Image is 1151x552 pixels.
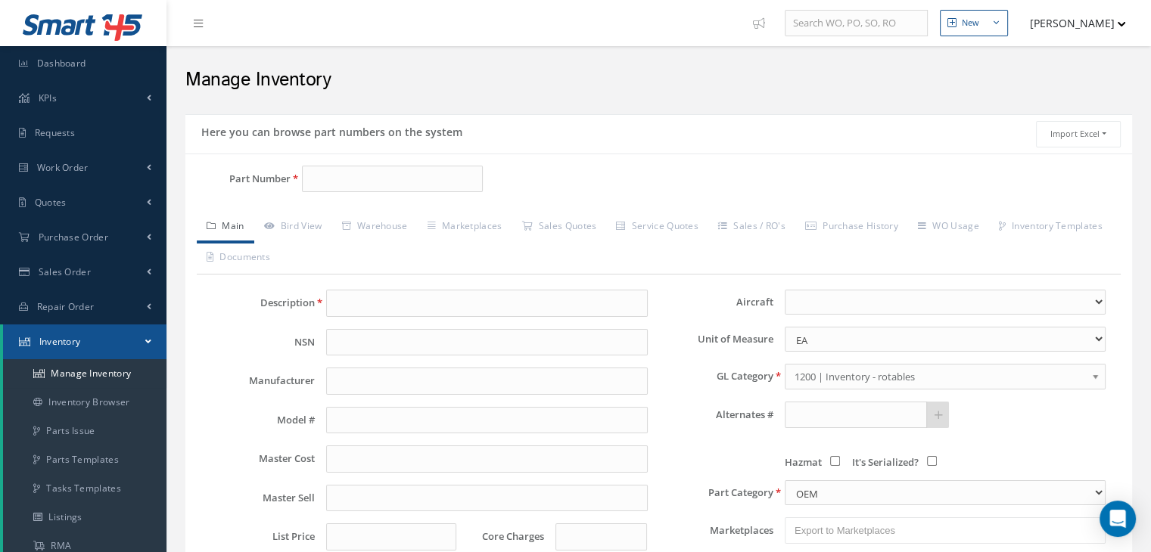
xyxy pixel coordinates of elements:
[852,455,919,469] span: It's Serialized?
[1016,8,1126,38] button: [PERSON_NAME]
[659,333,773,345] label: Unit of Measure
[785,455,822,469] span: Hazmat
[940,10,1008,36] button: New
[254,212,332,243] a: Bird View
[606,212,708,243] a: Service Quotes
[37,57,86,70] span: Dashboard
[3,445,166,474] a: Parts Templates
[989,212,1112,243] a: Inventory Templates
[332,212,418,243] a: Warehouse
[659,296,773,308] label: Aircraft
[908,212,989,243] a: WO Usage
[35,196,67,209] span: Quotes
[39,91,57,104] span: KPIs
[795,367,1086,386] span: 1200 | Inventory - rotables
[39,231,108,243] span: Purchase Order
[201,531,315,542] label: List Price
[962,17,979,29] div: New
[201,492,315,504] label: Master Sell
[659,525,773,536] label: Marketplaces
[659,371,773,382] label: GL Category
[418,212,512,243] a: Marketplaces
[201,336,315,348] label: NSN
[39,265,91,278] span: Sales Order
[3,388,166,417] a: Inventory Browser
[3,503,166,532] a: Listings
[201,414,315,426] label: Model #
[197,121,462,139] h5: Here you can browse part numbers on the system
[468,531,544,542] label: Core Charges
[201,375,315,386] label: Manufacturer
[3,324,166,359] a: Inventory
[3,474,166,503] a: Tasks Templates
[3,359,166,388] a: Manage Inventory
[659,409,773,420] label: Alternates #
[795,212,908,243] a: Purchase History
[785,10,928,37] input: Search WO, PO, SO, RO
[201,297,315,309] label: Description
[927,456,937,466] input: It's Serialized?
[830,456,840,466] input: Hazmat
[197,243,280,274] a: Documents
[3,417,166,445] a: Parts Issue
[708,212,795,243] a: Sales / RO's
[39,335,81,348] span: Inventory
[185,173,291,185] label: Part Number
[659,487,773,498] label: Part Category
[185,69,1132,91] h2: Manage Inventory
[37,161,89,174] span: Work Order
[201,453,315,464] label: Master Cost
[512,212,606,243] a: Sales Quotes
[1100,501,1136,537] div: Open Intercom Messenger
[197,212,254,243] a: Main
[35,126,75,139] span: Requests
[37,300,95,313] span: Repair Order
[1036,121,1121,147] button: Import Excel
